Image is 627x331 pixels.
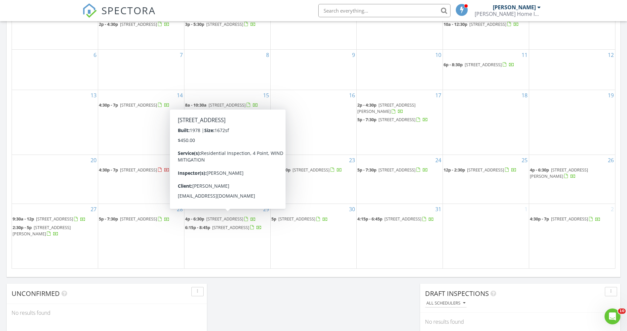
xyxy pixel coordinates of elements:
[493,4,536,11] div: [PERSON_NAME]
[444,166,528,174] a: 12p - 2:30p [STREET_ADDRESS]
[99,215,183,223] a: 5p - 7:30p [STREET_ADDRESS]
[420,313,620,331] div: No results found
[98,204,184,268] td: Go to July 28, 2025
[13,224,32,230] span: 2:30p - 5p
[185,21,204,27] span: 3p - 5:30p
[465,62,502,68] span: [STREET_ADDRESS]
[209,102,246,108] span: [STREET_ADDRESS]
[520,50,529,60] a: Go to July 11, 2025
[89,90,98,101] a: Go to July 13, 2025
[265,50,270,60] a: Go to July 8, 2025
[443,49,529,90] td: Go to July 11, 2025
[607,50,615,60] a: Go to July 12, 2025
[434,90,443,101] a: Go to July 17, 2025
[270,90,357,155] td: Go to July 16, 2025
[523,204,529,214] a: Go to August 1, 2025
[443,204,529,268] td: Go to August 1, 2025
[99,216,170,222] a: 5p - 7:30p [STREET_ADDRESS]
[443,155,529,204] td: Go to July 25, 2025
[176,90,184,101] a: Go to July 14, 2025
[7,304,207,322] div: No results found
[434,204,443,214] a: Go to July 31, 2025
[13,224,97,238] a: 2:30p - 5p [STREET_ADDRESS][PERSON_NAME]
[98,155,184,204] td: Go to July 21, 2025
[469,21,506,27] span: [STREET_ADDRESS]
[357,90,443,155] td: Go to July 17, 2025
[185,216,256,222] a: 4p - 6:30p [STREET_ADDRESS]
[98,9,184,49] td: Go to June 30, 2025
[357,102,415,114] a: 2p - 4:30p [STREET_ADDRESS][PERSON_NAME]
[378,117,415,122] span: [STREET_ADDRESS]
[530,216,549,222] span: 4:30p - 7p
[467,167,504,173] span: [STREET_ADDRESS]
[270,9,357,49] td: Go to July 2, 2025
[185,102,258,108] a: 8a - 10:30a [STREET_ADDRESS]
[530,167,549,173] span: 4p - 6:30p
[12,9,98,49] td: Go to June 29, 2025
[271,216,276,222] span: 5p
[13,224,71,237] span: [STREET_ADDRESS][PERSON_NAME]
[206,216,243,222] span: [STREET_ADDRESS]
[185,224,210,230] span: 6:15p - 8:45p
[13,224,71,237] a: 2:30p - 5p [STREET_ADDRESS][PERSON_NAME]
[185,102,207,108] span: 8a - 10:30a
[357,116,442,124] a: 5p - 7:30p [STREET_ADDRESS]
[184,90,270,155] td: Go to July 15, 2025
[378,167,415,173] span: [STREET_ADDRESS]
[351,50,356,60] a: Go to July 9, 2025
[99,102,170,108] a: 4:30p - 7p [STREET_ADDRESS]
[357,216,434,222] a: 4:15p - 6:45p [STREET_ADDRESS]
[262,204,270,214] a: Go to July 29, 2025
[99,167,176,173] a: 4:30p - 7p [STREET_ADDRESS]
[212,224,249,230] span: [STREET_ADDRESS]
[434,50,443,60] a: Go to July 10, 2025
[357,9,443,49] td: Go to July 3, 2025
[357,102,415,114] span: [STREET_ADDRESS][PERSON_NAME]
[607,90,615,101] a: Go to July 19, 2025
[270,155,357,204] td: Go to July 23, 2025
[99,167,118,173] span: 4:30p - 7p
[444,61,528,69] a: 6p - 8:30p [STREET_ADDRESS]
[278,216,315,222] span: [STREET_ADDRESS]
[99,21,170,27] a: 2p - 4:30p [STREET_ADDRESS]
[271,167,291,173] span: 5p - 7:30p
[357,167,376,173] span: 5p - 7:30p
[529,49,615,90] td: Go to July 12, 2025
[443,9,529,49] td: Go to July 4, 2025
[529,155,615,204] td: Go to July 26, 2025
[185,215,270,223] a: 4p - 6:30p [STREET_ADDRESS]
[357,117,428,122] a: 5p - 7:30p [STREET_ADDRESS]
[530,167,588,179] span: [STREET_ADDRESS][PERSON_NAME]
[101,3,156,17] span: SPECTORA
[13,216,34,222] span: 9:30a - 12p
[12,204,98,268] td: Go to July 27, 2025
[184,49,270,90] td: Go to July 8, 2025
[262,90,270,101] a: Go to July 15, 2025
[271,167,342,173] a: 5p - 7:30p [STREET_ADDRESS]
[357,204,443,268] td: Go to July 31, 2025
[357,215,442,223] a: 4:15p - 6:45p [STREET_ADDRESS]
[357,102,376,108] span: 2p - 4:30p
[176,204,184,214] a: Go to July 28, 2025
[444,21,528,28] a: 10a - 12:30p [STREET_ADDRESS]
[120,167,157,173] span: [STREET_ADDRESS]
[184,9,270,49] td: Go to July 1, 2025
[357,167,428,173] a: 5p - 7:30p [STREET_ADDRESS]
[530,215,614,223] a: 4:30p - 7p [STREET_ADDRESS]
[12,289,60,298] span: Unconfirmed
[99,102,118,108] span: 4:30p - 7p
[36,216,73,222] span: [STREET_ADDRESS]
[529,90,615,155] td: Go to July 19, 2025
[348,155,356,165] a: Go to July 23, 2025
[98,49,184,90] td: Go to July 7, 2025
[357,166,442,174] a: 5p - 7:30p [STREET_ADDRESS]
[270,49,357,90] td: Go to July 9, 2025
[92,50,98,60] a: Go to July 6, 2025
[185,224,262,230] a: 6:15p - 8:45p [STREET_ADDRESS]
[426,301,465,306] div: All schedulers
[12,49,98,90] td: Go to July 6, 2025
[529,9,615,49] td: Go to July 5, 2025
[184,155,270,204] td: Go to July 22, 2025
[348,90,356,101] a: Go to July 16, 2025
[530,167,588,179] a: 4p - 6:30p [STREET_ADDRESS][PERSON_NAME]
